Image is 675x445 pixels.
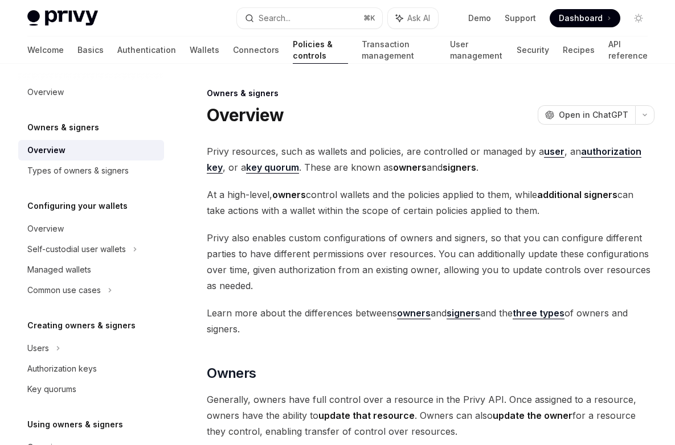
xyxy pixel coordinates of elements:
[27,341,49,355] div: Users
[468,13,491,24] a: Demo
[559,13,603,24] span: Dashboard
[207,88,654,99] div: Owners & signers
[537,189,617,200] strong: additional signers
[207,105,284,125] h1: Overview
[117,36,176,64] a: Authentication
[27,242,126,256] div: Self-custodial user wallets
[207,305,654,337] span: Learn more about the differences betweens and and the of owners and signers.
[388,8,438,28] button: Ask AI
[538,105,635,125] button: Open in ChatGPT
[450,36,503,64] a: User management
[407,13,430,24] span: Ask AI
[544,146,564,158] a: user
[207,364,256,382] span: Owners
[513,307,564,319] a: three types
[18,259,164,280] a: Managed wallets
[18,160,164,181] a: Types of owners & signers
[362,36,436,64] a: Transaction management
[259,11,291,25] div: Search...
[397,307,431,319] a: owners
[363,14,375,23] span: ⌘ K
[318,410,415,421] strong: update that resource
[207,392,654,439] span: Generally, owners have full control over a resource in the Privy API. Once assigned to a resource...
[18,379,164,399] a: Key quorums
[27,222,64,236] div: Overview
[233,36,279,64] a: Connectors
[629,9,648,27] button: Toggle dark mode
[550,9,620,27] a: Dashboard
[272,189,306,200] strong: owners
[27,121,99,134] h5: Owners & signers
[207,230,654,294] span: Privy also enables custom configurations of owners and signers, so that you can configure differe...
[237,8,382,28] button: Search...⌘K
[27,263,91,277] div: Managed wallets
[443,162,476,173] strong: signers
[27,319,136,332] h5: Creating owners & signers
[27,143,66,157] div: Overview
[608,36,648,64] a: API reference
[505,13,536,24] a: Support
[18,219,164,239] a: Overview
[18,140,164,160] a: Overview
[18,82,164,102] a: Overview
[544,146,564,157] strong: user
[27,85,64,99] div: Overview
[246,162,299,174] a: key quorum
[293,36,348,64] a: Policies & controls
[563,36,595,64] a: Recipes
[77,36,104,64] a: Basics
[27,418,123,431] h5: Using owners & signers
[27,283,101,297] div: Common use cases
[27,362,97,376] div: Authorization keys
[18,359,164,379] a: Authorization keys
[559,109,628,121] span: Open in ChatGPT
[246,162,299,173] strong: key quorum
[27,36,64,64] a: Welcome
[393,162,427,173] strong: owners
[207,143,654,175] span: Privy resources, such as wallets and policies, are controlled or managed by a , an , or a . These...
[27,10,98,26] img: light logo
[517,36,549,64] a: Security
[493,410,572,421] strong: update the owner
[207,187,654,219] span: At a high-level, control wallets and the policies applied to them, while can take actions with a ...
[190,36,219,64] a: Wallets
[27,382,76,396] div: Key quorums
[27,164,129,178] div: Types of owners & signers
[447,307,480,319] a: signers
[27,199,128,213] h5: Configuring your wallets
